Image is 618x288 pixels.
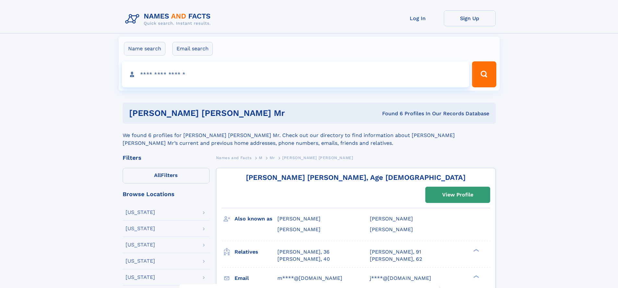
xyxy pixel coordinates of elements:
a: Sign Up [444,10,496,26]
span: Mr [270,156,275,160]
div: [US_STATE] [126,242,155,247]
input: search input [122,61,469,87]
div: ❯ [472,274,479,279]
label: Name search [124,42,165,56]
img: Logo Names and Facts [123,10,216,28]
div: Filters [123,155,210,161]
span: [PERSON_NAME] [277,226,321,232]
div: [US_STATE] [126,210,155,215]
a: [PERSON_NAME], 36 [277,248,330,256]
span: [PERSON_NAME] [370,216,413,222]
div: We found 6 profiles for [PERSON_NAME] [PERSON_NAME] Mr. Check out our directory to find informati... [123,124,496,147]
h3: Also known as [235,213,277,224]
a: [PERSON_NAME] [PERSON_NAME], Age [DEMOGRAPHIC_DATA] [246,173,466,182]
h3: Email [235,273,277,284]
span: M [259,156,262,160]
a: [PERSON_NAME], 62 [370,256,422,263]
h1: [PERSON_NAME] [PERSON_NAME] Mr [129,109,333,117]
a: [PERSON_NAME], 91 [370,248,421,256]
a: Names and Facts [216,154,252,162]
h3: Relatives [235,246,277,257]
a: M [259,154,262,162]
div: [US_STATE] [126,275,155,280]
div: View Profile [442,187,473,202]
div: [US_STATE] [126,258,155,264]
div: Browse Locations [123,191,210,197]
div: [US_STATE] [126,226,155,231]
span: [PERSON_NAME] [PERSON_NAME] [282,156,353,160]
span: [PERSON_NAME] [370,226,413,232]
label: Email search [172,42,213,56]
span: All [154,172,161,178]
a: Log In [392,10,444,26]
span: [PERSON_NAME] [277,216,321,222]
button: Search Button [472,61,496,87]
label: Filters [123,168,210,183]
div: Found 6 Profiles In Our Records Database [333,110,489,117]
div: ❯ [472,248,479,252]
a: View Profile [426,187,490,203]
a: [PERSON_NAME], 40 [277,256,330,263]
a: Mr [270,154,275,162]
